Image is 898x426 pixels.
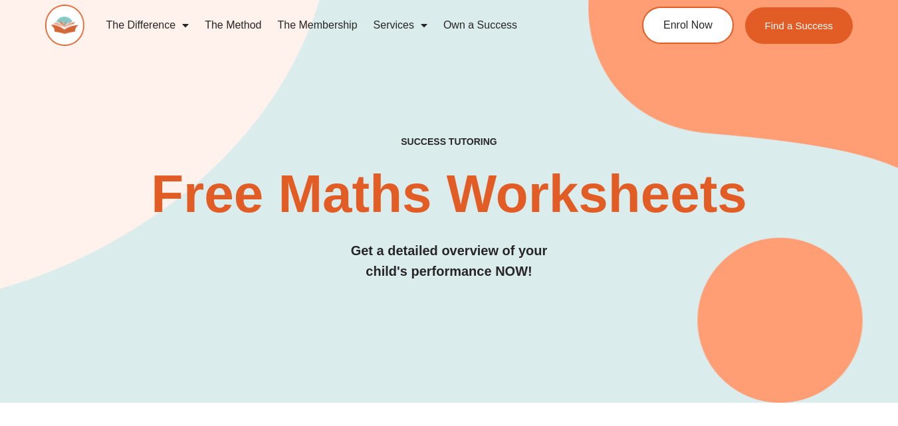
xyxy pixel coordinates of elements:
h3: Get a detailed overview of your child's performance NOW! [45,241,853,282]
a: The Method [197,10,269,41]
a: Enrol Now [642,7,734,44]
a: Own a Success [435,10,525,41]
span: Find a Success [765,21,834,31]
a: Find a Success [745,7,853,44]
a: Services [366,10,435,41]
h4: SUCCESS TUTORING​ [45,136,853,148]
nav: Menu [98,10,596,41]
a: The Membership [270,10,366,41]
a: The Difference [98,10,197,41]
span: Enrol Now [663,20,713,31]
h2: Free Maths Worksheets​ [45,167,853,221]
